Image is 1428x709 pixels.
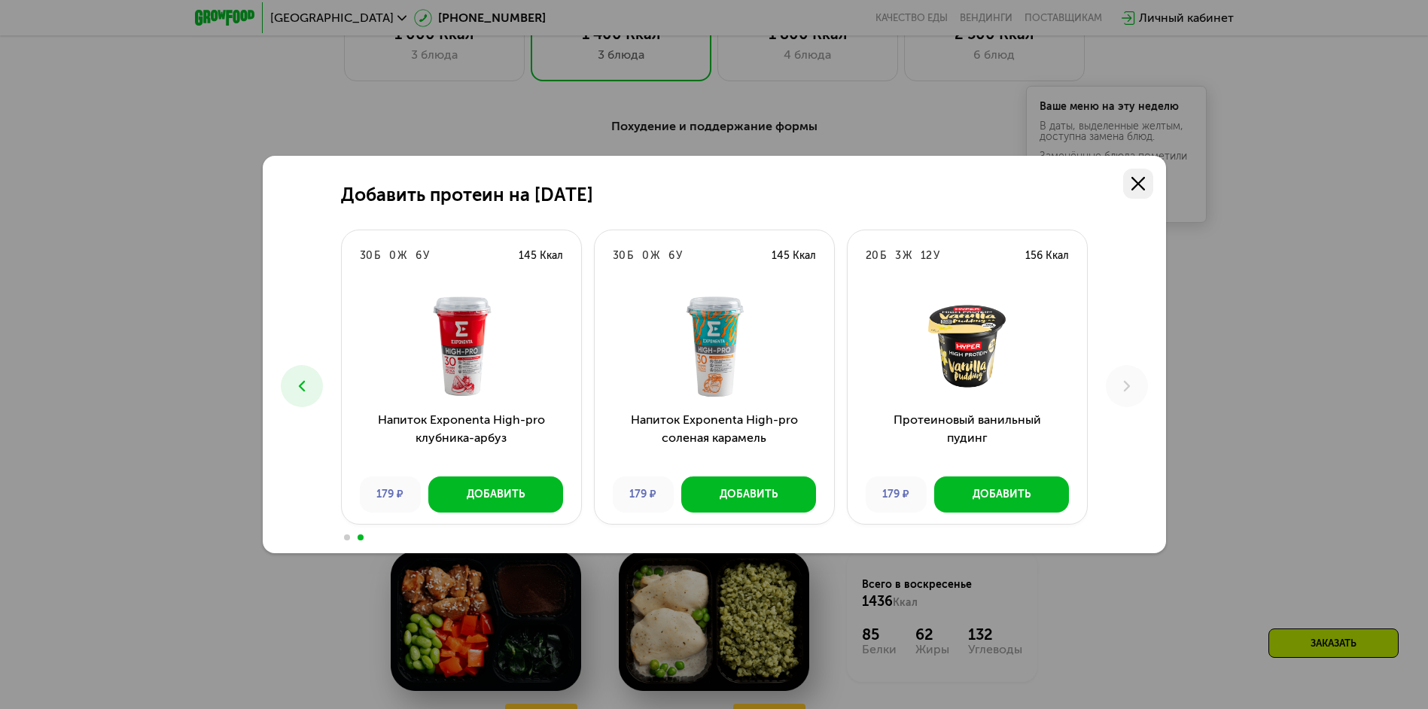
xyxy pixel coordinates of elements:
div: Б [374,248,380,263]
div: 145 Ккал [772,248,816,263]
div: 0 [389,248,396,263]
div: Ж [903,248,912,263]
div: 145 Ккал [519,248,563,263]
div: 156 Ккал [1025,248,1069,263]
div: Добавить [973,487,1031,502]
button: Добавить [428,476,563,513]
div: 3 [895,248,901,263]
div: 179 ₽ [360,476,421,513]
div: 6 [416,248,422,263]
div: У [676,248,682,263]
div: 30 [613,248,626,263]
h3: Напиток Exponenta High-pro соленая карамель [595,411,834,465]
div: Б [880,248,886,263]
div: 20 [866,248,878,263]
div: У [933,248,939,263]
div: 30 [360,248,373,263]
div: 12 [921,248,932,263]
div: Добавить [720,487,778,502]
div: 179 ₽ [866,476,927,513]
h2: Добавить протеин на [DATE] [341,184,593,205]
div: 6 [668,248,674,263]
img: Напиток Exponenta High-pro клубника-арбуз [354,294,569,399]
div: 179 ₽ [613,476,674,513]
h3: Протеиновый ванильный пудинг [848,411,1087,465]
div: Добавить [467,487,525,502]
button: Добавить [934,476,1069,513]
img: Напиток Exponenta High-pro соленая карамель [607,294,822,399]
h3: Напиток Exponenta High-pro клубника-арбуз [342,411,581,465]
button: Добавить [681,476,816,513]
div: У [423,248,429,263]
div: Ж [650,248,659,263]
div: Ж [397,248,406,263]
img: Протеиновый ванильный пудинг [860,294,1075,399]
div: 0 [642,248,649,263]
div: Б [627,248,633,263]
